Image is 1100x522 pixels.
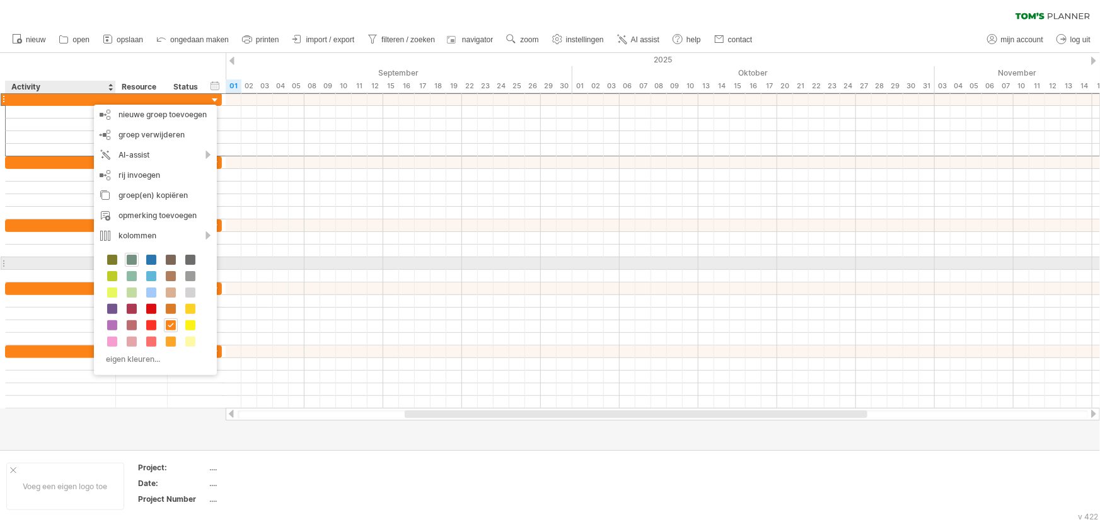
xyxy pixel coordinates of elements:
[72,35,90,44] span: open
[998,79,1014,93] div: vrijdag, 7 November 2025
[614,32,663,48] a: AI assist
[210,478,316,489] div: ....
[446,79,462,93] div: vrijdag, 19 September 2025
[711,32,756,48] a: contact
[138,494,207,504] div: Project Number
[728,35,753,44] span: contact
[381,35,435,44] span: filteren / zoeken
[935,79,951,93] div: maandag, 3 November 2025
[809,79,825,93] div: woensdag, 22 Oktober 2025
[984,32,1047,48] a: mijn account
[273,79,289,93] div: donderdag, 4 September 2025
[620,79,635,93] div: maandag, 6 Oktober 2025
[631,35,659,44] span: AI assist
[478,79,494,93] div: dinsdag, 23 September 2025
[6,463,124,510] div: Voeg een eigen logo toe
[982,79,998,93] div: donderdag, 6 November 2025
[572,66,935,79] div: Oktober 2025
[683,79,698,93] div: vrijdag, 10 Oktober 2025
[153,32,233,48] a: ongedaan maken
[462,79,478,93] div: maandag, 22 September 2025
[777,79,793,93] div: maandag, 20 Oktober 2025
[94,165,217,185] div: rij invoegen
[1077,79,1092,93] div: vrijdag, 14 November 2025
[541,79,557,93] div: maandag, 29 September 2025
[94,105,217,125] div: nieuwe groep toevoegen
[919,79,935,93] div: vrijdag, 31 Oktober 2025
[872,79,888,93] div: dinsdag, 28 Oktober 2025
[746,79,761,93] div: donderdag, 16 Oktober 2025
[651,79,667,93] div: woensdag, 8 Oktober 2025
[94,145,217,165] div: AI-assist
[241,79,257,93] div: dinsdag, 2 September 2025
[635,79,651,93] div: dinsdag, 7 Oktober 2025
[566,35,604,44] span: instellingen
[415,79,431,93] div: woensdag, 17 September 2025
[951,79,966,93] div: dinsdag, 4 November 2025
[9,32,49,48] a: nieuw
[903,79,919,93] div: donderdag, 30 Oktober 2025
[100,351,207,368] div: eigen kleuren...
[94,226,217,246] div: kolommen
[509,79,525,93] div: donderdag, 25 September 2025
[306,35,355,44] span: import / export
[256,35,279,44] span: printen
[368,79,383,93] div: vrijdag, 12 September 2025
[55,32,93,48] a: open
[825,79,840,93] div: donderdag, 23 Oktober 2025
[1070,35,1091,44] span: log uit
[588,79,604,93] div: donderdag, 2 Oktober 2025
[1061,79,1077,93] div: donderdag, 13 November 2025
[138,478,207,489] div: Date:
[239,32,283,48] a: printen
[117,35,143,44] span: opslaan
[669,32,705,48] a: help
[383,79,399,93] div: maandag, 15 September 2025
[94,206,217,226] div: opmerking toevoegen
[257,79,273,93] div: woensdag, 3 September 2025
[793,79,809,93] div: dinsdag, 21 Oktober 2025
[557,79,572,93] div: dinsdag, 30 September 2025
[173,81,201,93] div: Status
[336,79,352,93] div: woensdag, 10 September 2025
[462,35,493,44] span: navigator
[856,79,872,93] div: maandag, 27 Oktober 2025
[399,79,415,93] div: dinsdag, 16 September 2025
[445,32,497,48] a: navigator
[730,79,746,93] div: woensdag, 15 Oktober 2025
[1078,512,1098,521] div: v 422
[572,79,588,93] div: woensdag, 1 Oktober 2025
[431,79,446,93] div: donderdag, 18 September 2025
[119,130,185,139] span: groep verwijderen
[11,81,108,93] div: Activity
[520,35,538,44] span: zoom
[94,185,217,206] div: groep(en) kopiëren
[525,79,541,93] div: vrijdag, 26 September 2025
[210,494,316,504] div: ....
[352,79,368,93] div: donderdag, 11 September 2025
[1001,35,1043,44] span: mijn account
[1029,79,1045,93] div: dinsdag, 11 November 2025
[100,32,147,48] a: opslaan
[122,81,160,93] div: Resource
[1045,79,1061,93] div: woensdag, 12 November 2025
[226,66,572,79] div: September 2025
[364,32,439,48] a: filteren / zoeken
[26,35,45,44] span: nieuw
[1014,79,1029,93] div: maandag, 10 November 2025
[289,32,359,48] a: import / export
[138,462,207,473] div: Project:
[698,79,714,93] div: maandag, 13 Oktober 2025
[1053,32,1094,48] a: log uit
[494,79,509,93] div: woensdag, 24 September 2025
[226,79,241,93] div: maandag, 1 September 2025
[714,79,730,93] div: dinsdag, 14 Oktober 2025
[304,79,320,93] div: maandag, 8 September 2025
[667,79,683,93] div: donderdag, 9 Oktober 2025
[686,35,701,44] span: help
[320,79,336,93] div: dinsdag, 9 September 2025
[840,79,856,93] div: vrijdag, 24 Oktober 2025
[503,32,542,48] a: zoom
[888,79,903,93] div: woensdag, 29 Oktober 2025
[289,79,304,93] div: vrijdag, 5 September 2025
